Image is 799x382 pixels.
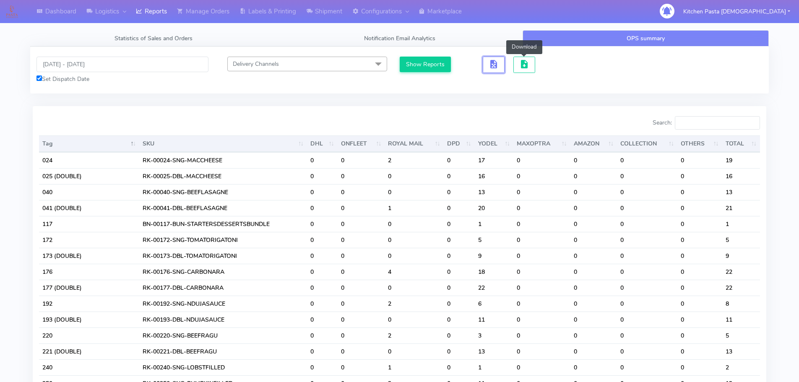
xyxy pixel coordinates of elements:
[722,200,760,216] td: 21
[677,343,722,359] td: 0
[338,232,385,248] td: 0
[722,232,760,248] td: 5
[513,232,570,248] td: 0
[139,184,307,200] td: RK-00040-SNG-BEEFLASAGNE
[338,168,385,184] td: 0
[338,280,385,296] td: 0
[677,327,722,343] td: 0
[30,30,769,47] ul: Tabs
[444,264,475,280] td: 0
[338,135,385,152] th: ONFLEET : activate to sort column ascending
[139,200,307,216] td: RK-00041-DBL-BEEFLASAGNE
[722,359,760,375] td: 2
[570,280,617,296] td: 0
[444,135,475,152] th: DPD : activate to sort column ascending
[570,135,617,152] th: AMAZON : activate to sort column ascending
[570,327,617,343] td: 0
[307,312,338,327] td: 0
[475,264,514,280] td: 18
[475,232,514,248] td: 5
[617,168,677,184] td: 0
[139,135,307,152] th: SKU: activate to sort column ascending
[475,296,514,312] td: 6
[570,200,617,216] td: 0
[617,200,677,216] td: 0
[385,359,443,375] td: 1
[444,184,475,200] td: 0
[139,248,307,264] td: RK-00173-DBL-TOMATORIGATONI
[139,280,307,296] td: RK-00177-DBL-CARBONARA
[338,296,385,312] td: 0
[722,264,760,280] td: 22
[475,152,514,168] td: 17
[570,343,617,359] td: 0
[617,312,677,327] td: 0
[139,232,307,248] td: RK-00172-SNG-TOMATORIGATONI
[338,248,385,264] td: 0
[385,264,443,280] td: 4
[39,264,139,280] td: 176
[139,296,307,312] td: RK-00192-SNG-NDUJASAUCE
[385,232,443,248] td: 0
[513,216,570,232] td: 0
[39,216,139,232] td: 117
[627,34,665,42] span: OPS summary
[677,280,722,296] td: 0
[677,200,722,216] td: 0
[617,248,677,264] td: 0
[677,312,722,327] td: 0
[722,296,760,312] td: 8
[475,327,514,343] td: 3
[475,135,514,152] th: YODEL : activate to sort column ascending
[139,327,307,343] td: RK-00220-SNG-BEEFRAGU
[444,359,475,375] td: 0
[617,216,677,232] td: 0
[36,75,208,83] div: Set Dispatch Date
[722,168,760,184] td: 16
[233,60,279,68] span: Delivery Channels
[385,296,443,312] td: 2
[677,184,722,200] td: 0
[722,152,760,168] td: 19
[570,232,617,248] td: 0
[338,216,385,232] td: 0
[617,327,677,343] td: 0
[385,248,443,264] td: 0
[475,184,514,200] td: 13
[139,152,307,168] td: RK-00024-SNG-MACCHEESE
[570,168,617,184] td: 0
[307,184,338,200] td: 0
[677,232,722,248] td: 0
[570,312,617,327] td: 0
[364,34,435,42] span: Notification Email Analytics
[385,216,443,232] td: 0
[307,327,338,343] td: 0
[513,264,570,280] td: 0
[39,135,139,152] th: Tag: activate to sort column descending
[444,200,475,216] td: 0
[513,359,570,375] td: 0
[722,216,760,232] td: 1
[39,168,139,184] td: 025 (DOUBLE)
[307,264,338,280] td: 0
[39,359,139,375] td: 240
[307,248,338,264] td: 0
[385,152,443,168] td: 2
[570,184,617,200] td: 0
[385,135,443,152] th: ROYAL MAIL : activate to sort column ascending
[617,343,677,359] td: 0
[677,359,722,375] td: 0
[617,296,677,312] td: 0
[39,152,139,168] td: 024
[444,312,475,327] td: 0
[513,184,570,200] td: 0
[475,200,514,216] td: 20
[653,116,760,130] label: Search:
[307,232,338,248] td: 0
[475,216,514,232] td: 1
[385,312,443,327] td: 0
[570,216,617,232] td: 0
[307,343,338,359] td: 0
[677,168,722,184] td: 0
[385,184,443,200] td: 0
